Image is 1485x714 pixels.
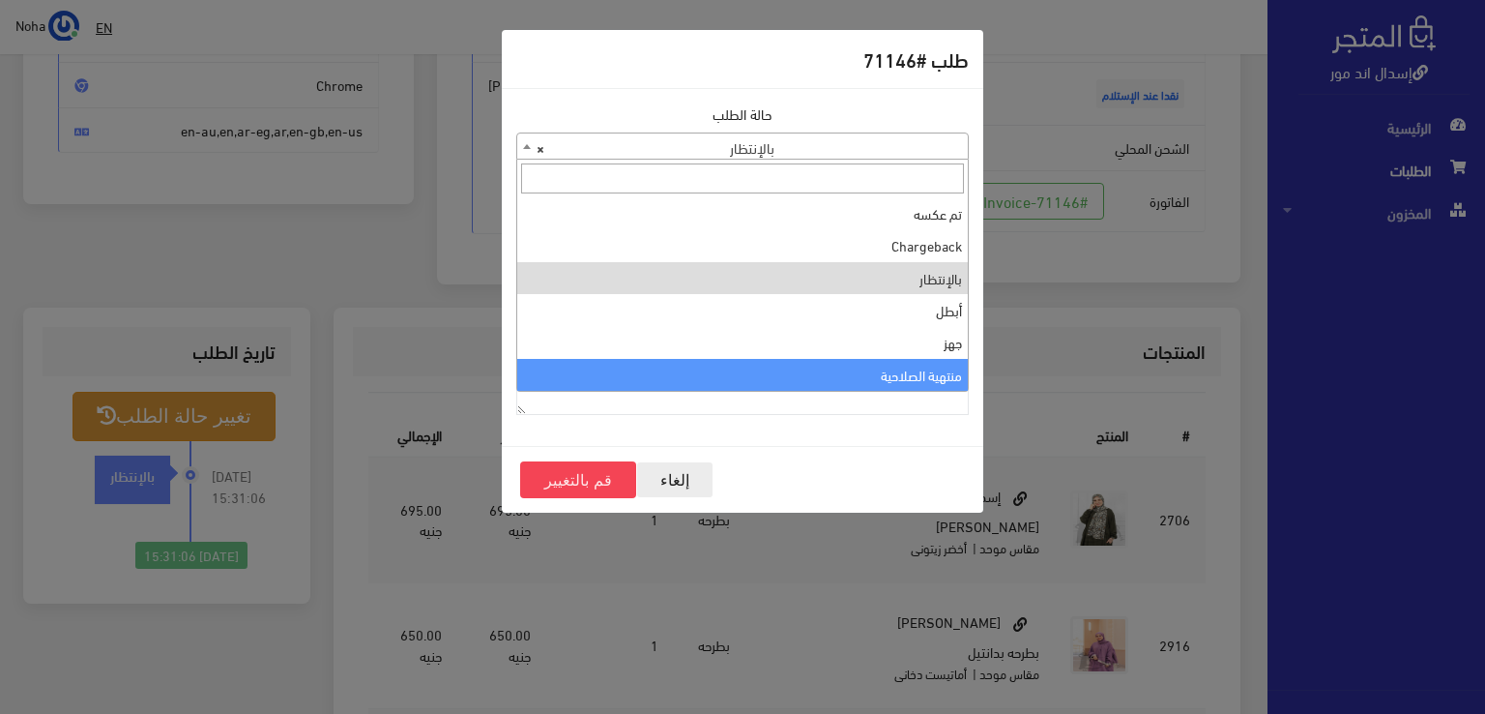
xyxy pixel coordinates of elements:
[516,133,969,160] span: بالإنتظار
[520,461,636,498] button: قم بالتغيير
[517,197,968,229] li: تم عكسه
[517,262,968,294] li: بالإنتظار
[517,294,968,326] li: أبطل
[713,104,772,125] label: حالة الطلب
[23,581,97,655] iframe: Drift Widget Chat Controller
[517,359,968,391] li: منتهية الصلاحية
[517,326,968,358] li: جهز
[863,45,969,74] h5: طلب #71146
[537,134,544,161] span: ×
[517,229,968,261] li: Chargeback
[636,461,713,498] button: إلغاء
[517,134,968,161] span: بالإنتظار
